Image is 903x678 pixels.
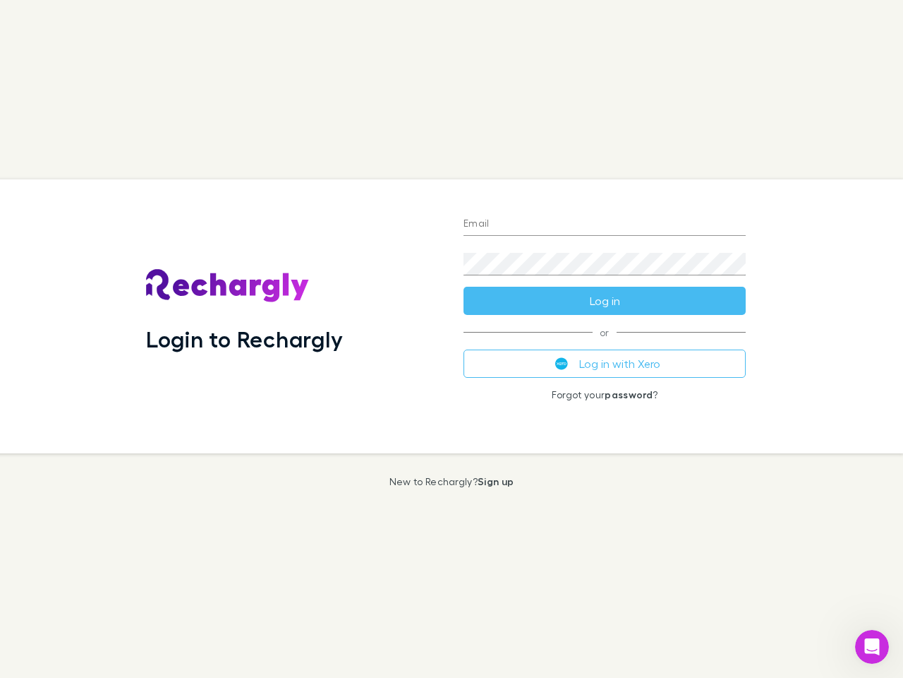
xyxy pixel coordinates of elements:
p: Forgot your ? [463,389,746,400]
p: New to Rechargly? [389,476,514,487]
a: Sign up [478,475,514,487]
iframe: Intercom live chat [855,630,889,664]
img: Xero's logo [555,357,568,370]
a: password [605,388,653,400]
img: Rechargly's Logo [146,269,310,303]
h1: Login to Rechargly [146,326,343,352]
button: Log in with Xero [463,350,746,378]
button: Log in [463,287,746,315]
